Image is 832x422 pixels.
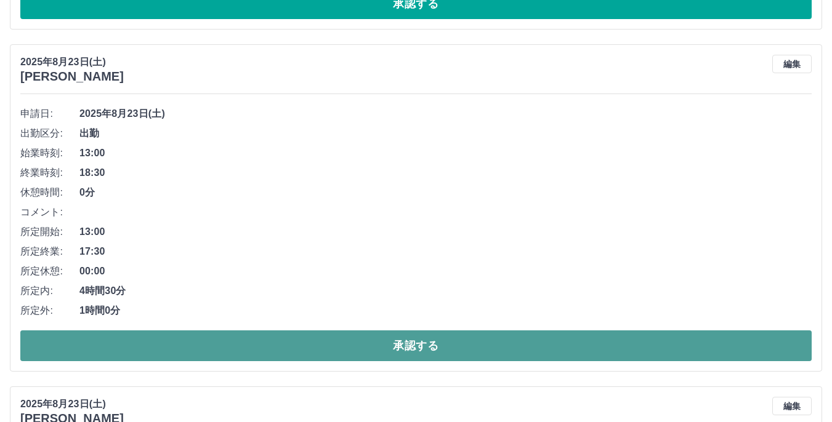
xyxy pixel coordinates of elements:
span: 申請日: [20,106,79,121]
p: 2025年8月23日(土) [20,397,124,412]
span: 2025年8月23日(土) [79,106,812,121]
span: 1時間0分 [79,303,812,318]
span: コメント: [20,205,79,220]
span: 18:30 [79,165,812,180]
span: 所定休憩: [20,264,79,279]
button: 編集 [772,397,812,415]
span: 終業時刻: [20,165,79,180]
span: 13:00 [79,146,812,161]
span: 出勤区分: [20,126,79,141]
button: 編集 [772,55,812,73]
span: 所定開始: [20,225,79,239]
button: 承認する [20,330,812,361]
span: 所定内: [20,284,79,298]
span: 0分 [79,185,812,200]
span: 所定終業: [20,244,79,259]
span: 17:30 [79,244,812,259]
span: 所定外: [20,303,79,318]
span: 00:00 [79,264,812,279]
span: 出勤 [79,126,812,141]
p: 2025年8月23日(土) [20,55,124,70]
span: 休憩時間: [20,185,79,200]
span: 4時間30分 [79,284,812,298]
h3: [PERSON_NAME] [20,70,124,84]
span: 13:00 [79,225,812,239]
span: 始業時刻: [20,146,79,161]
